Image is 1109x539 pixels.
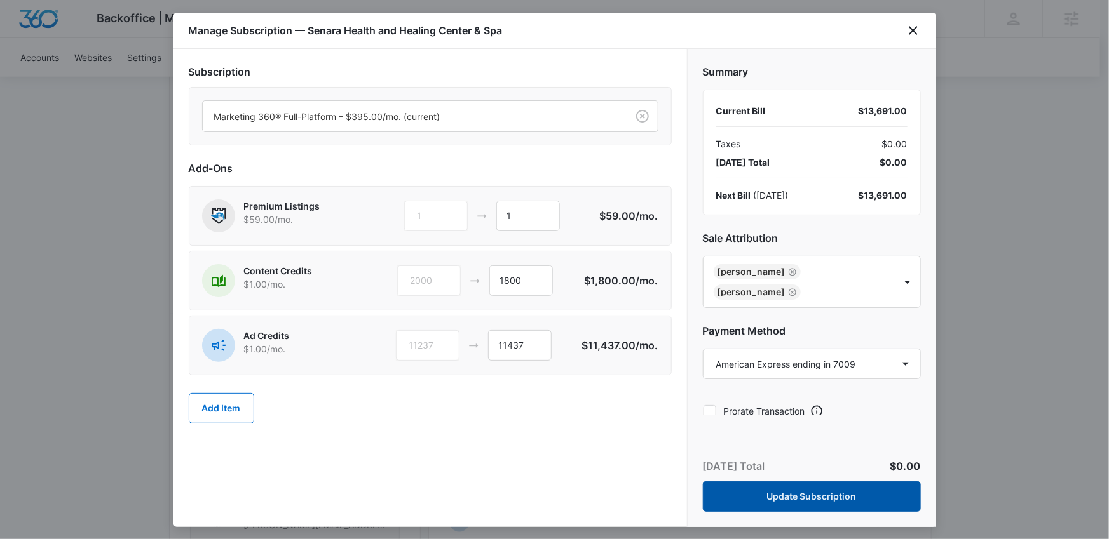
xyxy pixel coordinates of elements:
[582,338,658,353] p: $11,437.00
[716,156,770,169] span: [DATE] Total
[882,137,908,150] span: $0.00
[244,199,355,213] p: Premium Listings
[716,190,751,201] span: Next Bill
[189,64,672,79] h2: Subscription
[244,213,355,226] p: $59.00 /mo.
[880,156,908,169] span: $0.00
[244,277,355,291] p: $1.00 /mo.
[488,330,552,361] input: 1
[786,267,797,276] div: Remove Nicholas Geymann
[599,208,658,223] p: $59.00
[859,104,908,117] div: $13,691.00
[636,274,658,287] span: /mo.
[496,201,560,231] input: 1
[703,458,765,474] p: [DATE] Total
[585,273,658,288] p: $1,800.00
[489,265,553,296] input: 1
[906,23,921,38] button: close
[703,230,921,246] h2: Sale Attribution
[189,23,503,38] h1: Manage Subscription — Senara Health and Healing Center & Spa
[859,189,908,202] div: $13,691.00
[189,393,254,423] button: Add Item
[703,323,921,338] h2: Payment Method
[636,210,658,222] span: /mo.
[716,189,789,202] div: ( [DATE] )
[244,264,355,277] p: Content Credits
[189,161,672,176] h2: Add-Ons
[786,288,797,296] div: Remove Madison Ruff
[703,404,805,418] label: Prorate Transaction
[703,64,921,79] h2: Summary
[214,110,217,123] input: Subscription
[716,137,741,150] span: Taxes
[244,342,355,356] p: $1.00 /mo.
[632,106,653,126] button: Clear
[890,460,921,472] span: $0.00
[244,329,355,342] p: Ad Credits
[718,267,786,276] div: [PERSON_NAME]
[636,339,658,352] span: /mo.
[718,288,786,296] div: [PERSON_NAME]
[703,481,921,512] button: Update Subscription
[716,105,766,116] span: Current Bill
